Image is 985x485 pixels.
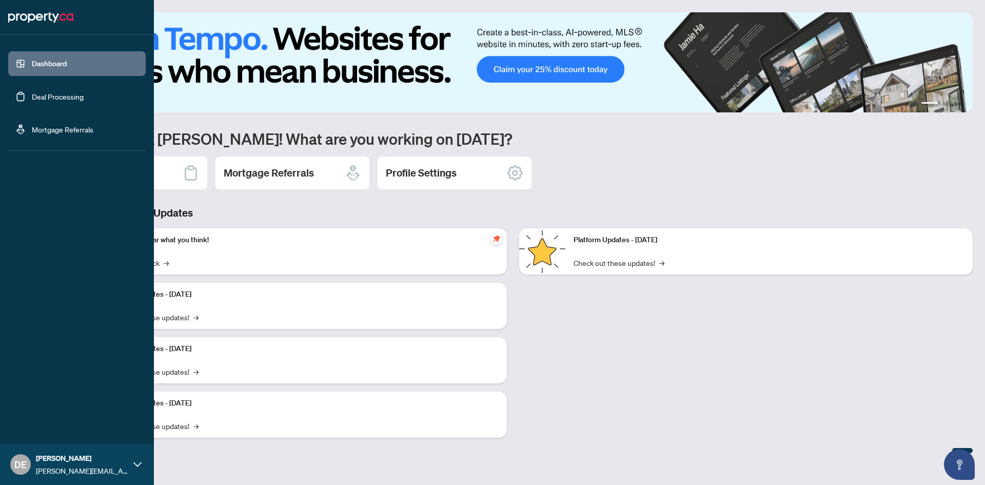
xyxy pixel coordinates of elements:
span: DE [14,457,27,472]
img: Slide 0 [53,12,973,112]
button: Open asap [944,449,975,480]
p: Platform Updates - [DATE] [108,289,499,300]
span: [PERSON_NAME] [36,453,128,464]
h1: Welcome back [PERSON_NAME]! What are you working on [DATE]? [53,129,973,148]
a: Check out these updates!→ [574,257,664,268]
button: 1 [921,102,938,106]
button: 2 [942,102,946,106]
button: 3 [950,102,954,106]
p: Platform Updates - [DATE] [574,235,964,246]
a: Deal Processing [32,92,84,101]
button: 4 [958,102,962,106]
span: → [193,366,199,377]
span: → [193,420,199,432]
a: Mortgage Referrals [32,125,93,134]
p: Platform Updates - [DATE] [108,398,499,409]
p: We want to hear what you think! [108,235,499,246]
span: pushpin [490,232,503,245]
h2: Mortgage Referrals [224,166,314,180]
img: Platform Updates - June 23, 2025 [519,228,565,275]
a: Dashboard [32,59,67,68]
span: → [659,257,664,268]
h2: Profile Settings [386,166,457,180]
img: logo [8,9,73,26]
h3: Brokerage & Industry Updates [53,206,973,220]
p: Platform Updates - [DATE] [108,343,499,355]
span: → [164,257,169,268]
span: → [193,312,199,323]
span: [PERSON_NAME][EMAIL_ADDRESS][DOMAIN_NAME] [36,465,128,476]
